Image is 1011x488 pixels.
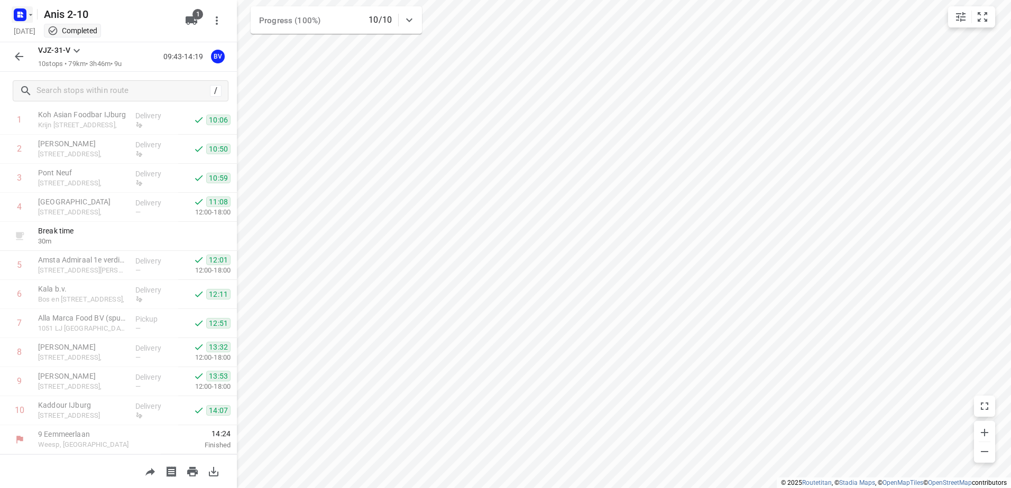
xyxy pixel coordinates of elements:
p: Delivery [135,168,174,179]
span: — [135,266,141,274]
p: 12:00-18:00 [178,265,231,276]
p: [STREET_ADDRESS], [38,352,127,363]
p: Delivery [135,343,174,353]
a: OpenMapTiles [883,479,923,486]
div: 6 [17,289,22,299]
p: Koh Asian Foodbar IJburg [38,109,127,120]
p: [PERSON_NAME] [38,342,127,352]
span: 12:11 [206,289,231,299]
p: [STREET_ADDRESS], [38,207,127,218]
svg: Done [194,196,204,207]
p: [STREET_ADDRESS] [38,410,127,421]
p: Bos en [STREET_ADDRESS], [38,294,127,305]
p: [PERSON_NAME] [38,138,127,149]
svg: Done [194,115,204,125]
a: Stadia Maps [839,479,875,486]
p: [STREET_ADDRESS][PERSON_NAME], [38,265,127,276]
p: Kala b.v. [38,284,127,294]
p: Pont Neuf [38,167,127,178]
span: Print shipping labels [161,466,182,476]
input: Search stops within route [36,83,210,99]
p: VJZ-31-V [38,45,70,56]
button: 1 [181,10,202,31]
p: Weesp, [GEOGRAPHIC_DATA] [38,439,148,450]
p: Delivery [135,139,174,150]
p: Pickup [135,314,174,324]
div: 1 [17,115,22,125]
div: 10 [15,405,24,415]
p: Kaddour IJburg [38,400,127,410]
span: 13:53 [206,371,231,381]
p: 12:00-18:00 [178,381,231,392]
p: Krijn [STREET_ADDRESS], [38,120,127,130]
p: Break time [38,226,127,236]
svg: Done [194,405,204,416]
svg: Done [194,144,204,154]
svg: Done [194,318,204,329]
div: 4 [17,202,22,212]
a: OpenStreetMap [928,479,972,486]
span: 12:51 [206,318,231,329]
span: — [135,324,141,332]
p: Finished [161,440,231,451]
p: [STREET_ADDRESS], [38,178,127,189]
p: [STREET_ADDRESS], [38,381,127,392]
span: 13:32 [206,342,231,352]
p: 12:00-18:00 [178,352,231,363]
span: — [135,353,141,361]
svg: Done [194,342,204,352]
p: Delivery [135,372,174,382]
span: 10:06 [206,115,231,125]
p: Amsta Admiraal 1e verdieping [38,255,127,265]
div: / [210,85,222,97]
p: Delivery [135,256,174,266]
button: Map settings [950,6,971,27]
span: 12:01 [206,255,231,265]
p: 12:00-18:00 [178,207,231,218]
div: small contained button group [948,6,995,27]
p: Delivery [135,198,174,208]
div: This project completed. You cannot make any changes to it. [48,25,97,36]
span: 14:07 [206,405,231,416]
span: Share route [140,466,161,476]
span: 1 [192,9,203,20]
span: Assigned to Bus VJZ-31-V [207,51,228,61]
span: 10:59 [206,173,231,183]
p: Delivery [135,285,174,295]
svg: Done [194,371,204,381]
span: 11:08 [206,196,231,207]
a: Routetitan [802,479,832,486]
p: 10 stops • 79km • 3h46m • 9u [38,59,122,69]
div: 7 [17,318,22,328]
span: — [135,382,141,390]
div: 8 [17,347,22,357]
svg: Done [194,173,204,183]
p: 09:43-14:19 [163,51,207,62]
li: © 2025 , © , © © contributors [781,479,1007,486]
p: Delivery [135,110,174,121]
span: 14:24 [161,428,231,439]
div: 3 [17,173,22,183]
button: More [206,10,227,31]
p: [PERSON_NAME] [38,371,127,381]
div: 9 [17,376,22,386]
span: Progress (100%) [259,16,320,25]
div: Progress (100%)10/10 [251,6,422,34]
p: 30 m [38,236,127,247]
p: 1051 LJ [GEOGRAPHIC_DATA], [38,323,127,334]
div: 2 [17,144,22,154]
button: Fit zoom [972,6,993,27]
p: 9 Eemmeerlaan [38,429,148,439]
p: 10/10 [369,14,392,26]
p: Alla Marca Food BV (spullen IJburg) [38,313,127,323]
span: — [135,208,141,216]
span: Download route [203,466,224,476]
p: Delivery [135,401,174,411]
span: 10:50 [206,144,231,154]
span: Print route [182,466,203,476]
p: [STREET_ADDRESS], [38,149,127,159]
p: [GEOGRAPHIC_DATA] [38,196,127,207]
div: 5 [17,260,22,270]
